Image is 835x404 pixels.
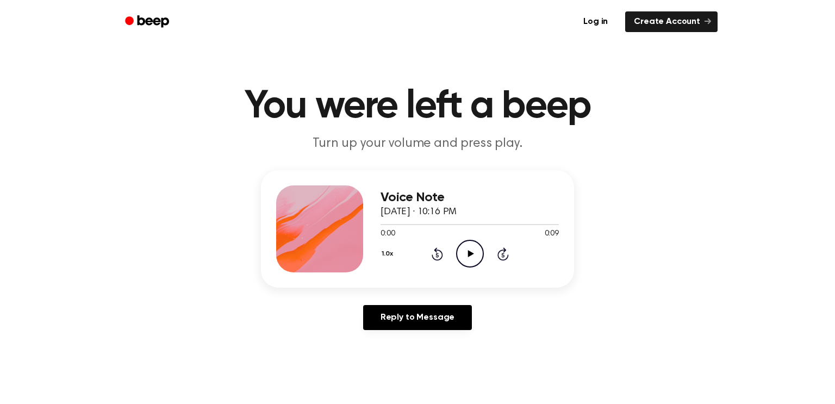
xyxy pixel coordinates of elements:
span: 0:00 [381,228,395,240]
h3: Voice Note [381,190,559,205]
span: 0:09 [545,228,559,240]
a: Beep [117,11,179,33]
a: Reply to Message [363,305,472,330]
a: Create Account [625,11,718,32]
span: [DATE] · 10:16 PM [381,207,457,217]
h1: You were left a beep [139,87,696,126]
button: 1.0x [381,245,397,263]
a: Log in [572,9,619,34]
p: Turn up your volume and press play. [209,135,626,153]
